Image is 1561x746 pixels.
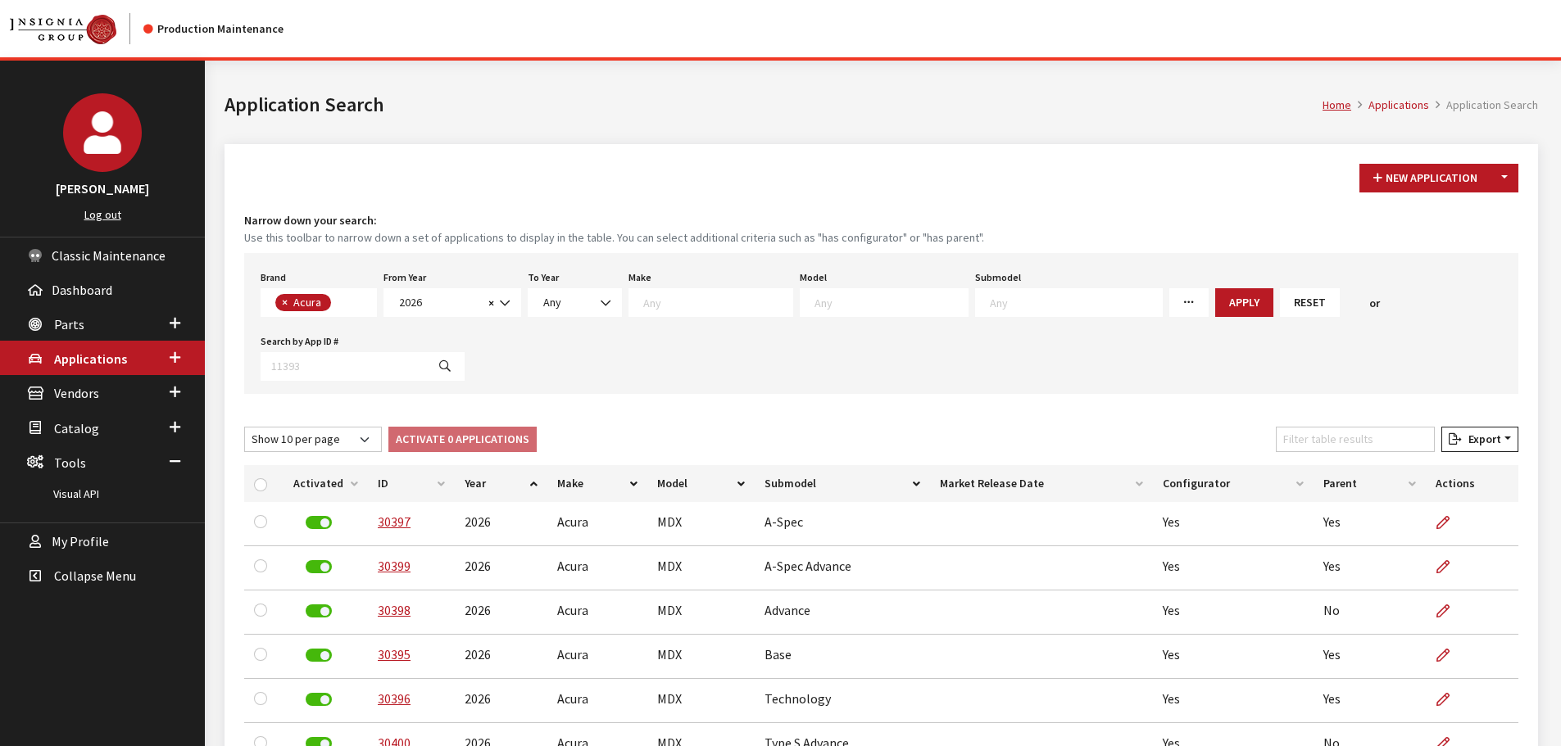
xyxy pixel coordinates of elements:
[54,316,84,332] span: Parts
[800,270,827,285] label: Model
[261,270,286,285] label: Brand
[528,270,559,285] label: To Year
[261,334,338,349] label: Search by App ID #
[16,179,188,198] h3: [PERSON_NAME]
[975,270,1021,285] label: Submodel
[282,295,288,310] span: ×
[10,13,143,44] a: Insignia Group logo
[54,420,99,436] span: Catalog
[1153,465,1314,502] th: Configurator: activate to sort column ascending
[455,502,547,546] td: 2026
[755,635,930,679] td: Base
[488,296,494,310] span: ×
[378,602,411,618] a: 30398
[1153,590,1314,635] td: Yes
[547,465,647,502] th: Make: activate to sort column ascending
[306,649,332,662] label: Deactivate Application
[815,295,968,310] textarea: Search
[647,546,755,590] td: MDX
[755,546,930,590] td: A-Spec Advance
[1323,97,1351,112] a: Home
[990,295,1162,310] textarea: Search
[538,294,611,311] span: Any
[52,282,112,298] span: Dashboard
[1351,97,1429,114] li: Applications
[63,93,142,172] img: Cheyenne Dorton
[378,513,411,530] a: 30397
[755,590,930,635] td: Advance
[378,690,411,707] a: 30396
[84,207,121,222] a: Log out
[1436,635,1463,676] a: Edit Application
[368,465,455,502] th: ID: activate to sort column ascending
[647,679,755,723] td: MDX
[1359,164,1491,192] button: New Application
[647,502,755,546] td: MDX
[378,646,411,662] a: 30395
[547,502,647,546] td: Acura
[547,635,647,679] td: Acura
[1436,546,1463,587] a: Edit Application
[1429,97,1538,114] li: Application Search
[52,247,166,264] span: Classic Maintenance
[755,502,930,546] td: A-Spec
[1436,679,1463,720] a: Edit Application
[1153,546,1314,590] td: Yes
[306,560,332,573] label: Deactivate Application
[547,679,647,723] td: Acura
[1426,465,1518,502] th: Actions
[647,590,755,635] td: MDX
[54,350,127,367] span: Applications
[455,635,547,679] td: 2026
[1153,679,1314,723] td: Yes
[383,270,426,285] label: From Year
[244,212,1518,229] h4: Narrow down your search:
[455,546,547,590] td: 2026
[1314,465,1425,502] th: Parent: activate to sort column ascending
[455,465,547,502] th: Year: activate to sort column ascending
[378,558,411,574] a: 30399
[483,294,494,313] button: Remove all items
[547,546,647,590] td: Acura
[543,295,561,310] span: Any
[528,288,622,317] span: Any
[261,352,426,381] input: 11393
[1441,427,1518,452] button: Export
[755,679,930,723] td: Technology
[10,15,116,44] img: Catalog Maintenance
[54,567,136,584] span: Collapse Menu
[1314,679,1425,723] td: Yes
[54,386,99,402] span: Vendors
[383,288,521,317] span: 2026
[275,294,331,311] li: Acura
[284,465,368,502] th: Activated: activate to sort column ascending
[1314,635,1425,679] td: Yes
[1314,546,1425,590] td: Yes
[1153,502,1314,546] td: Yes
[647,465,755,502] th: Model: activate to sort column ascending
[1314,590,1425,635] td: No
[335,296,344,311] textarea: Search
[643,295,792,310] textarea: Search
[275,294,292,311] button: Remove item
[1369,295,1380,312] span: or
[1462,432,1501,446] span: Export
[306,693,332,706] label: Deactivate Application
[306,516,332,529] label: Deactivate Application
[1436,590,1463,631] a: Edit Application
[455,590,547,635] td: 2026
[225,90,1323,120] h1: Application Search
[1436,502,1463,543] a: Edit Application
[1276,427,1435,452] input: Filter table results
[455,679,547,723] td: 2026
[547,590,647,635] td: Acura
[755,465,930,502] th: Submodel: activate to sort column ascending
[54,454,86,471] span: Tools
[306,604,332,617] label: Deactivate Application
[1280,288,1340,317] button: Reset
[1314,502,1425,546] td: Yes
[394,294,483,311] span: 2026
[143,20,284,38] div: Production Maintenance
[244,229,1518,246] small: Use this toolbar to narrow down a set of applications to display in the table. You can select add...
[1215,288,1273,317] button: Apply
